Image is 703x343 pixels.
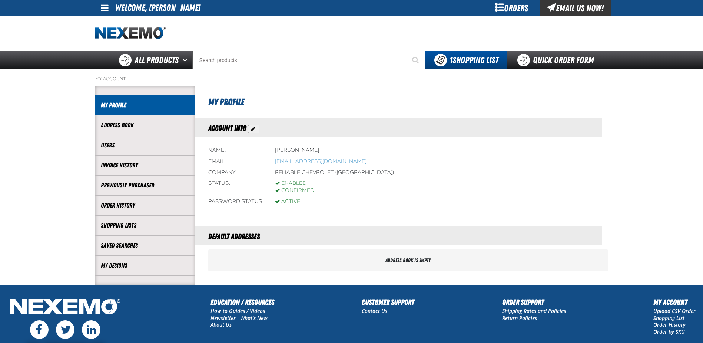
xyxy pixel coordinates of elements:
a: Return Policies [502,314,537,321]
a: Opens a default email client to write an email to cgoodell@reliablechevrolet.com [275,158,367,164]
a: Shopping List [653,314,684,321]
div: Reliable Chevrolet ([GEOGRAPHIC_DATA]) [275,169,394,176]
strong: 1 [450,55,452,65]
a: Saved Searches [101,241,190,250]
div: Active [275,198,300,205]
button: Open All Products pages [180,51,192,69]
h2: My Account [653,297,696,308]
img: Nexemo logo [95,27,166,40]
a: Shipping Rates and Policies [502,307,566,314]
button: Start Searching [407,51,425,69]
a: Quick Order Form [507,51,608,69]
button: You have 1 Shopping List. Open to view details [425,51,507,69]
div: Status [208,180,264,194]
a: Shopping Lists [101,221,190,230]
div: Password status [208,198,264,205]
a: My Designs [101,261,190,270]
div: Name [208,147,264,154]
a: Upload CSV Order [653,307,696,314]
a: How to Guides / Videos [210,307,265,314]
bdo: [EMAIL_ADDRESS][DOMAIN_NAME] [275,158,367,164]
a: My Account [95,76,126,82]
a: Address Book [101,121,190,130]
h2: Customer Support [362,297,414,308]
div: Enabled [275,180,314,187]
button: Action Edit Account Information [248,125,259,133]
a: Order by SKU [653,328,685,335]
span: All Products [135,53,179,67]
a: About Us [210,321,232,328]
div: Email [208,158,264,165]
span: Shopping List [450,55,498,65]
span: Account Info [208,124,246,133]
a: Invoice History [101,161,190,170]
input: Search [192,51,425,69]
a: My Profile [101,101,190,110]
div: Confirmed [275,187,314,194]
div: [PERSON_NAME] [275,147,319,154]
div: Address book is empty [208,249,608,271]
span: My Profile [208,97,244,107]
a: Home [95,27,166,40]
span: Default Addresses [208,232,260,241]
a: Contact Us [362,307,387,314]
h2: Education / Resources [210,297,274,308]
a: Order History [653,321,686,328]
a: Previously Purchased [101,181,190,190]
div: Company [208,169,264,176]
a: Users [101,141,190,150]
nav: Breadcrumbs [95,76,608,82]
a: Order History [101,201,190,210]
img: Nexemo Logo [7,297,123,318]
h2: Order Support [502,297,566,308]
a: Newsletter - What's New [210,314,268,321]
